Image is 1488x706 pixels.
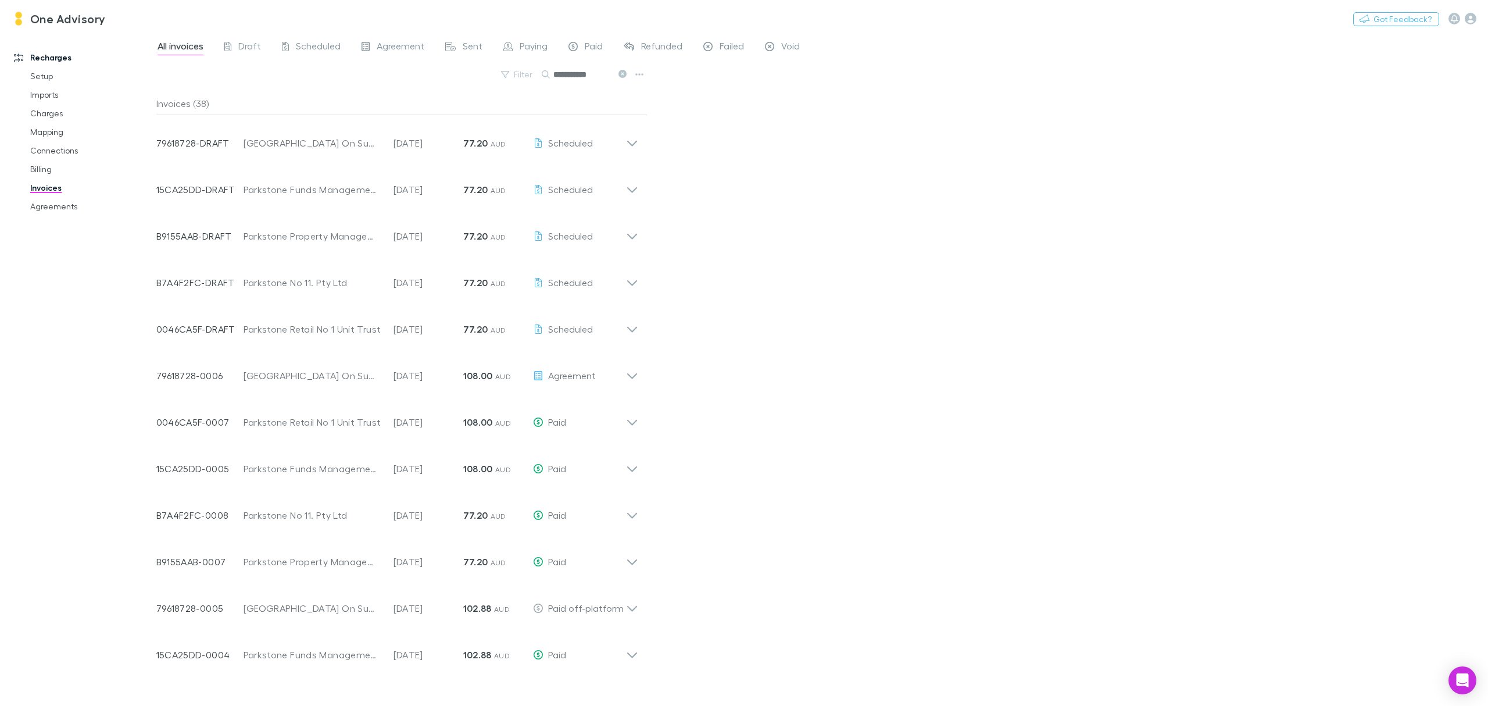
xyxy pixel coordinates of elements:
span: AUD [491,186,506,195]
strong: 102.88 [463,602,492,614]
div: 79618728-0006[GEOGRAPHIC_DATA] On Summer Unit Trust[DATE]108.00 AUDAgreement [147,348,648,394]
p: B7A4F2FC-DRAFT [156,276,244,290]
div: [GEOGRAPHIC_DATA] On Summer Unit Trust [244,136,382,150]
span: Paid [548,463,566,474]
strong: 77.20 [463,277,488,288]
div: B9155AAB-DRAFTParkstone Property Management QLD Pty Ltd[DATE]77.20 AUDScheduled [147,208,648,255]
p: [DATE] [394,648,463,662]
p: [DATE] [394,601,463,615]
p: [DATE] [394,508,463,522]
strong: 108.00 [463,416,493,428]
p: [DATE] [394,136,463,150]
strong: 108.00 [463,463,493,475]
div: Parkstone No 11. Pty Ltd [244,508,382,522]
span: Paid [585,40,603,55]
p: 79618728-0006 [156,369,244,383]
div: 15CA25DD-0005Parkstone Funds Management Pty Limited[DATE]108.00 AUDPaid [147,441,648,487]
span: Paying [520,40,548,55]
a: Billing [19,160,166,179]
strong: 108.00 [463,370,493,381]
span: Draft [238,40,261,55]
div: Parkstone Funds Management Pty Limited [244,462,382,476]
div: Parkstone Funds Management Pty Limited [244,648,382,662]
span: AUD [494,605,510,614]
span: Paid [548,649,566,660]
p: [DATE] [394,462,463,476]
strong: 77.20 [463,230,488,242]
span: Scheduled [296,40,341,55]
span: AUD [491,512,506,520]
div: 15CA25DD-0004Parkstone Funds Management Pty Limited[DATE]102.88 AUDPaid [147,627,648,673]
button: Got Feedback? [1353,12,1439,26]
div: [GEOGRAPHIC_DATA] On Summer Unit Trust [244,601,382,615]
span: AUD [491,233,506,241]
span: Scheduled [548,323,593,334]
span: Paid [548,556,566,567]
span: AUD [491,140,506,148]
p: 0046CA5F-DRAFT [156,322,244,336]
span: Scheduled [548,137,593,148]
strong: 77.20 [463,556,488,568]
p: B9155AAB-DRAFT [156,229,244,243]
span: Agreement [377,40,424,55]
img: One Advisory's Logo [12,12,26,26]
a: Recharges [2,48,166,67]
strong: 77.20 [463,509,488,521]
div: Parkstone Property Management QLD Pty Ltd [244,555,382,569]
div: Parkstone Property Management QLD Pty Ltd [244,229,382,243]
div: B9155AAB-0007Parkstone Property Management QLD Pty Ltd[DATE]77.20 AUDPaid [147,534,648,580]
strong: 102.88 [463,649,492,661]
span: Paid off-platform [548,602,624,614]
span: Void [781,40,800,55]
h3: One Advisory [30,12,106,26]
span: Refunded [641,40,682,55]
p: [DATE] [394,229,463,243]
span: Failed [720,40,744,55]
a: Invoices [19,179,166,197]
p: [DATE] [394,322,463,336]
span: Paid [548,509,566,520]
a: Mapping [19,123,166,141]
span: AUD [495,372,511,381]
p: B7A4F2FC-0008 [156,508,244,522]
span: AUD [495,465,511,474]
button: Filter [495,67,539,81]
a: Setup [19,67,166,85]
div: Parkstone Retail No 1 Unit Trust [244,322,382,336]
div: 79618728-DRAFT[GEOGRAPHIC_DATA] On Summer Unit Trust[DATE]77.20 AUDScheduled [147,115,648,162]
span: Scheduled [548,230,593,241]
div: B7A4F2FC-DRAFTParkstone No 11. Pty Ltd[DATE]77.20 AUDScheduled [147,255,648,301]
p: 15CA25DD-DRAFT [156,183,244,197]
div: Parkstone Retail No 1 Unit Trust [244,415,382,429]
p: 15CA25DD-0005 [156,462,244,476]
span: Agreement [548,370,596,381]
strong: 77.20 [463,184,488,195]
span: Scheduled [548,277,593,288]
div: [GEOGRAPHIC_DATA] On Summer Unit Trust [244,369,382,383]
p: [DATE] [394,276,463,290]
div: Open Intercom Messenger [1448,666,1476,694]
a: Imports [19,85,166,104]
a: Charges [19,104,166,123]
a: One Advisory [5,5,113,33]
span: Paid [548,416,566,427]
p: 0046CA5F-0007 [156,415,244,429]
p: 15CA25DD-0004 [156,648,244,662]
span: AUD [491,326,506,334]
span: Sent [463,40,482,55]
div: 79618728-0005[GEOGRAPHIC_DATA] On Summer Unit Trust[DATE]102.88 AUDPaid off-platform [147,580,648,627]
span: AUD [494,651,510,660]
span: Scheduled [548,184,593,195]
a: Connections [19,141,166,160]
p: 79618728-0005 [156,601,244,615]
strong: 77.20 [463,137,488,149]
span: All invoices [158,40,203,55]
div: 0046CA5F-0007Parkstone Retail No 1 Unit Trust[DATE]108.00 AUDPaid [147,394,648,441]
p: [DATE] [394,369,463,383]
a: Agreements [19,197,166,216]
strong: 77.20 [463,323,488,335]
p: [DATE] [394,555,463,569]
p: 79618728-DRAFT [156,136,244,150]
p: [DATE] [394,183,463,197]
span: AUD [495,419,511,427]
